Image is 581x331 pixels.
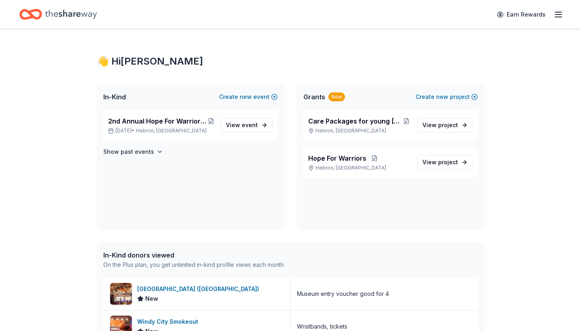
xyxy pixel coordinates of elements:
h4: Show past events [103,147,154,157]
div: In-Kind donors viewed [103,250,285,260]
a: View project [417,155,473,170]
div: 👋 Hi [PERSON_NAME] [97,55,484,68]
button: Createnewevent [219,92,278,102]
a: Home [19,5,97,24]
img: Image for Museum of Science and Industry (Chicago) [110,283,132,305]
span: Hebron, [GEOGRAPHIC_DATA] [136,128,207,134]
span: View [226,120,258,130]
span: In-Kind [103,92,126,102]
p: Hebron, [GEOGRAPHIC_DATA] [308,165,411,171]
div: On the Plus plan, you get unlimited in-kind profile views each month. [103,260,285,270]
button: Createnewproject [416,92,478,102]
span: Care Packages for young [MEDICAL_DATA] warriors [308,116,402,126]
span: project [438,122,458,128]
a: View event [221,118,273,132]
button: Show past events [103,147,163,157]
span: Grants [303,92,325,102]
div: [GEOGRAPHIC_DATA] ([GEOGRAPHIC_DATA]) [137,284,262,294]
span: Hope For Warriors [308,153,366,163]
a: View project [417,118,473,132]
span: new [240,92,252,102]
div: Windy City Smokeout [137,317,201,327]
span: View [422,120,458,130]
span: new [436,92,448,102]
div: Museum entry voucher good for 4 [297,289,389,299]
span: event [242,122,258,128]
p: Hebron, [GEOGRAPHIC_DATA] [308,128,411,134]
span: 2nd Annual Hope For Warriors Fundraiser to benefit [MEDICAL_DATA] warriors [108,116,208,126]
a: Earn Rewards [492,7,550,22]
span: project [438,159,458,165]
div: New [328,92,345,101]
span: View [422,157,458,167]
p: [DATE] • [108,128,214,134]
span: New [145,294,158,304]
